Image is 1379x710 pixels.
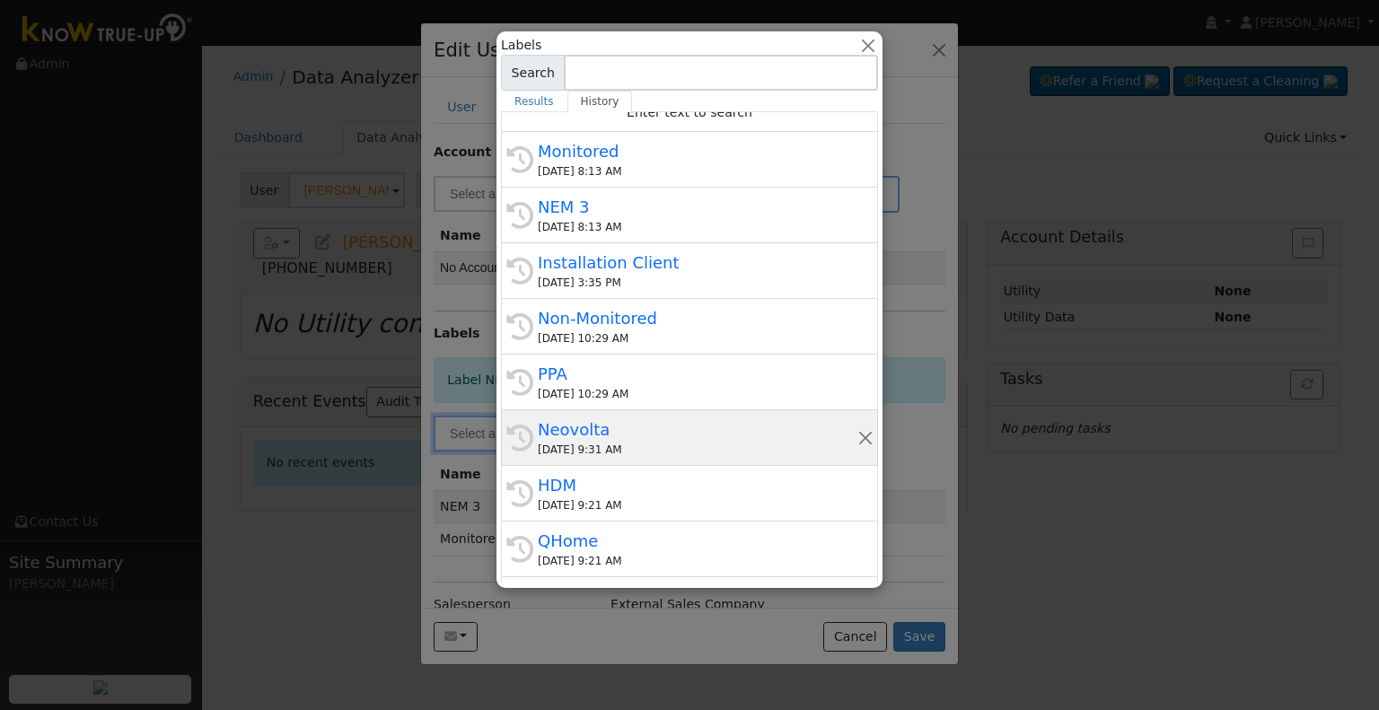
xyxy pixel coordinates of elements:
span: Enter text to search [627,105,752,119]
div: [DATE] 9:21 AM [538,497,857,513]
i: History [506,369,533,396]
div: QHome [538,529,857,553]
div: [DATE] 10:29 AM [538,330,857,346]
div: NEM 3 [538,195,857,219]
button: Remove this history [857,428,874,447]
div: [DATE] 8:13 AM [538,219,857,235]
div: Neovolta [538,417,857,442]
i: History [506,146,533,173]
a: History [567,91,633,112]
div: Non-Monitored [538,306,857,330]
div: HDM [538,473,857,497]
i: History [506,313,533,340]
i: History [506,258,533,285]
div: [DATE] 9:31 AM [538,442,857,458]
div: [DATE] 8:13 AM [538,163,857,180]
div: [DATE] 9:21 AM [538,553,857,569]
a: Results [501,91,567,112]
i: History [506,480,533,507]
div: PPA [538,362,857,386]
div: Installation Client [538,250,857,275]
i: History [506,425,533,451]
div: Monitored [538,139,857,163]
div: [DATE] 3:35 PM [538,275,857,291]
i: History [506,536,533,563]
span: Search [501,55,565,91]
i: History [506,202,533,229]
div: [DATE] 10:29 AM [538,386,857,402]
